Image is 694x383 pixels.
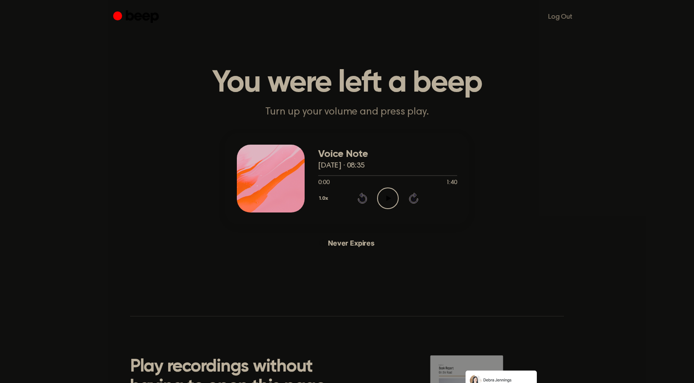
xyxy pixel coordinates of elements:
span: 1:40 [446,179,457,187]
h3: Voice Note [318,148,457,160]
a: Log Out [540,7,581,27]
button: 1.0x [318,191,331,206]
span: 0:00 [318,179,329,187]
span: [DATE] · 08:35 [318,162,365,170]
a: Beep [113,9,161,25]
div: Never Expires [225,238,469,248]
p: Turn up your volume and press play. [184,105,510,119]
h1: You were left a beep [130,68,564,98]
